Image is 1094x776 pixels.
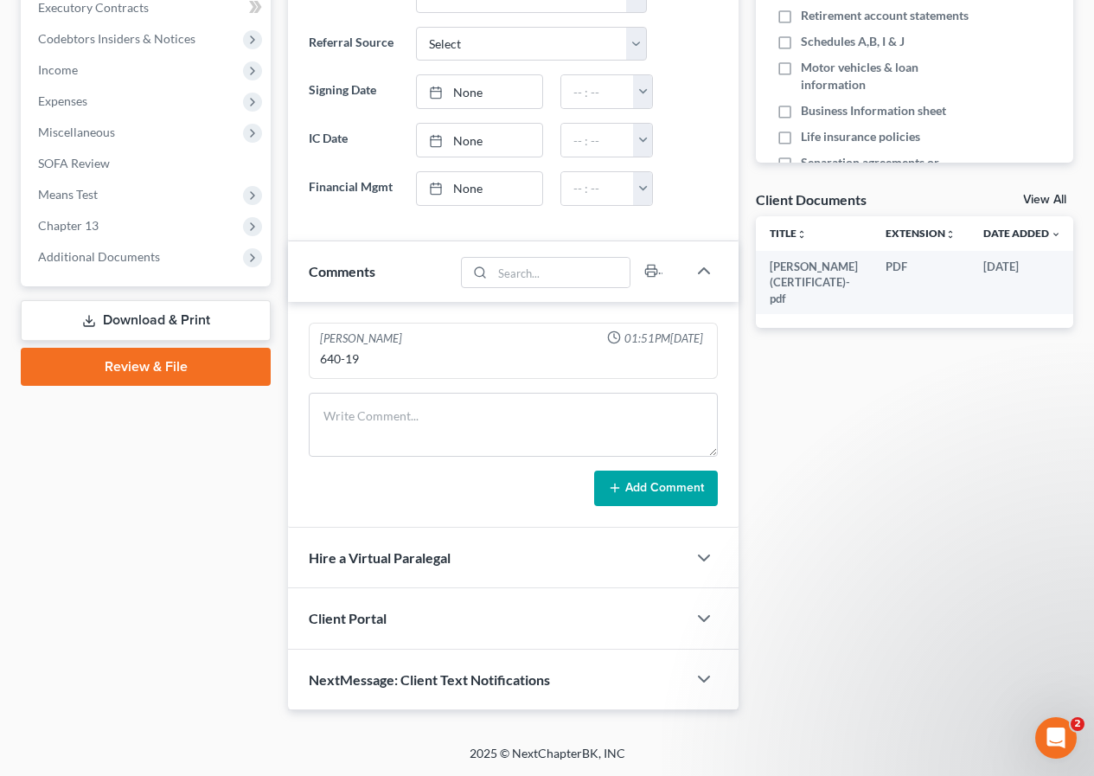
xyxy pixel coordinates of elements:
span: Expenses [38,93,87,108]
label: Referral Source [300,27,406,61]
input: -- : -- [561,124,634,157]
iframe: Intercom live chat [1035,717,1077,759]
span: Comments [309,263,375,279]
div: 640-19 [320,350,707,368]
button: Add Comment [594,471,718,507]
label: IC Date [300,123,406,157]
span: Business Information sheet [801,102,946,119]
a: None [417,172,543,205]
a: None [417,124,543,157]
a: View All [1023,194,1066,206]
span: SOFA Review [38,156,110,170]
span: NextMessage: Client Text Notifications [309,671,550,688]
a: Review & File [21,348,271,386]
span: Miscellaneous [38,125,115,139]
span: Hire a Virtual Paralegal [309,549,451,566]
span: Motor vehicles & loan information [801,59,979,93]
td: [PERSON_NAME] (CERTIFICATE)-pdf [756,251,872,314]
span: Chapter 13 [38,218,99,233]
a: Extensionunfold_more [886,227,956,240]
span: Life insurance policies [801,128,920,145]
input: -- : -- [561,172,634,205]
div: [PERSON_NAME] [320,330,402,347]
td: PDF [872,251,969,314]
i: expand_more [1051,229,1061,240]
input: Search... [493,258,630,287]
span: Separation agreements or decrees of divorces [801,154,979,189]
span: Additional Documents [38,249,160,264]
span: Codebtors Insiders & Notices [38,31,195,46]
a: SOFA Review [24,148,271,179]
a: Date Added expand_more [983,227,1061,240]
span: Retirement account statements [801,7,969,24]
i: unfold_more [797,229,807,240]
div: 2025 © NextChapterBK, INC [54,745,1040,776]
input: -- : -- [561,75,634,108]
span: Client Portal [309,610,387,626]
span: Schedules A,B, I & J [801,33,905,50]
span: 2 [1071,717,1084,731]
label: Signing Date [300,74,406,109]
span: 01:51PM[DATE] [624,330,703,347]
div: Client Documents [756,190,867,208]
a: Download & Print [21,300,271,341]
a: None [417,75,543,108]
td: [DATE] [969,251,1075,314]
label: Financial Mgmt [300,171,406,206]
span: Income [38,62,78,77]
span: Means Test [38,187,98,202]
a: Titleunfold_more [770,227,807,240]
i: unfold_more [945,229,956,240]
